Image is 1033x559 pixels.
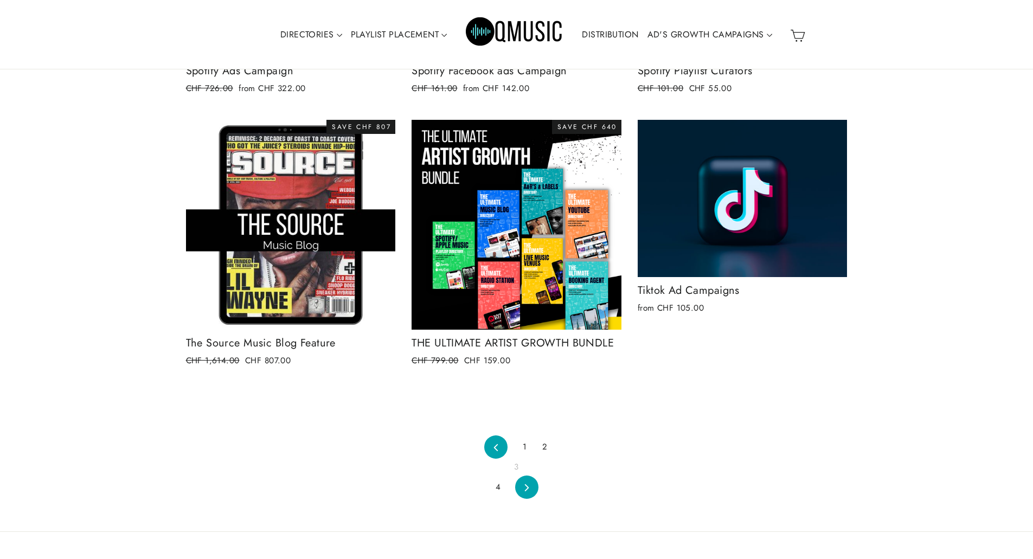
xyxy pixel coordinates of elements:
div: Save CHF 807 [326,120,395,134]
div: Primary [243,3,786,66]
span: CHF 1,614.00 [186,355,240,367]
div: The Source Music Blog Feature [186,335,396,351]
div: Spotify Playlist Curators [638,63,848,79]
a: Tiktok Ad Campaignsfrom CHF 105.00 [638,120,848,318]
div: Spotify Facebook ads Campaign [412,63,621,79]
a: The Source Music Blog Feature CHF 1,614.00 CHF 807.00 [186,120,396,370]
a: PLAYLIST PLACEMENT [347,22,452,47]
span: CHF 807.00 [245,355,291,367]
a: DISTRIBUTION [578,22,643,47]
span: from CHF 105.00 [638,302,704,314]
span: CHF 799.00 [412,355,458,367]
span: CHF 101.00 [638,82,683,94]
a: 1 [516,439,533,455]
div: Spotify Ads Campaign [186,63,396,79]
span: from CHF 322.00 [239,82,305,94]
span: from CHF 142.00 [463,82,529,94]
a: DIRECTORIES [276,22,347,47]
div: Save CHF 640 [552,120,621,134]
span: 3 [186,459,848,476]
span: CHF 159.00 [464,355,510,367]
img: Q Music Promotions [466,10,563,59]
a: AD'S GROWTH CAMPAIGNS [643,22,777,47]
a: 2 [536,439,554,455]
span: CHF 726.00 [186,82,233,94]
span: CHF 161.00 [412,82,457,94]
div: Tiktok Ad Campaigns [638,282,848,299]
a: THE ULTIMATE ARTIST GROWTH BUNDLE CHF 799.00 CHF 159.00 [412,120,621,370]
div: THE ULTIMATE ARTIST GROWTH BUNDLE [412,335,621,351]
a: 4 [489,479,507,496]
span: CHF 55.00 [689,82,732,94]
